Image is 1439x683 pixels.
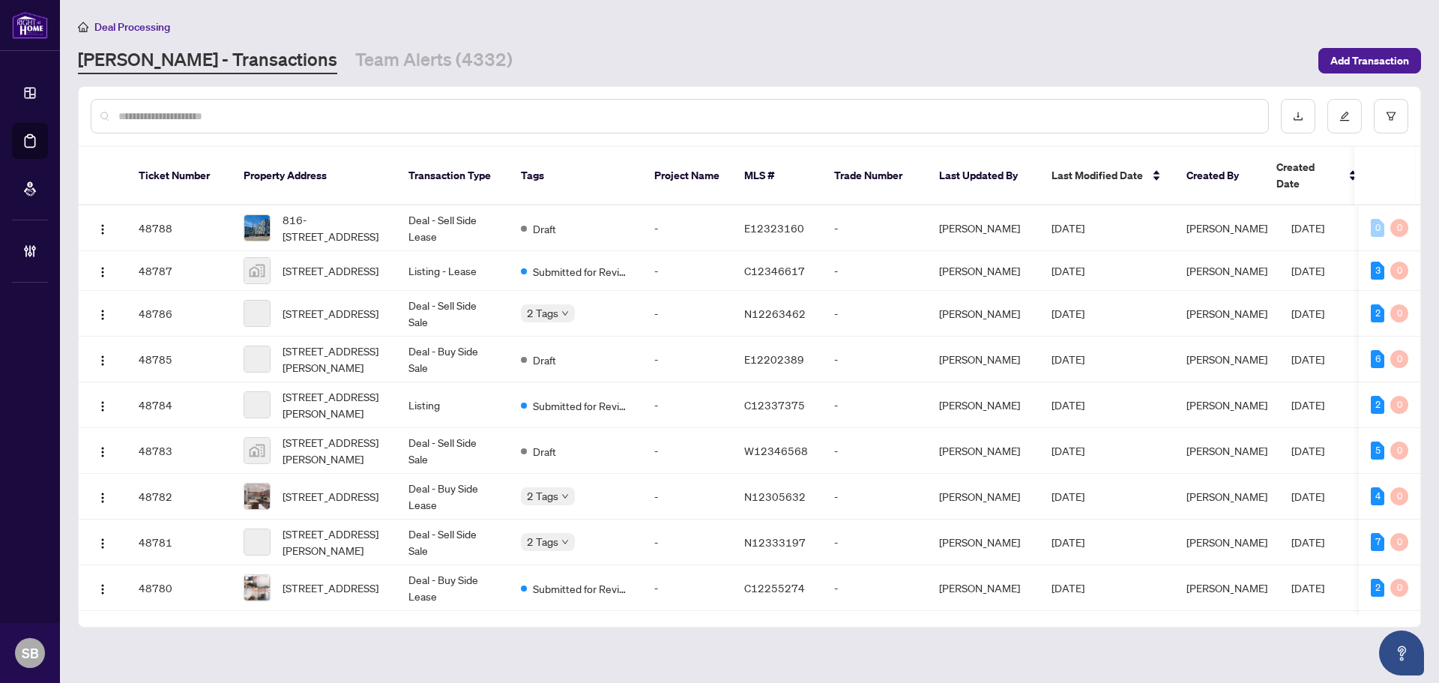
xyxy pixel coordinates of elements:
td: Deal - Buy Side Sale [396,337,509,382]
div: 7 [1371,533,1384,551]
td: 48782 [127,474,232,520]
th: Transaction Type [396,147,509,205]
img: thumbnail-img [244,484,270,509]
span: home [78,22,88,32]
div: 3 [1371,262,1384,280]
td: - [822,291,927,337]
button: Logo [91,576,115,600]
span: [DATE] [1052,535,1084,549]
th: Created Date [1264,147,1369,205]
img: Logo [97,223,109,235]
button: Logo [91,530,115,554]
a: Team Alerts (4332) [355,47,513,74]
span: [STREET_ADDRESS] [283,305,378,322]
td: [PERSON_NAME] [927,382,1040,428]
img: thumbnail-img [244,438,270,463]
div: 0 [1390,487,1408,505]
div: 0 [1390,350,1408,368]
div: 0 [1390,219,1408,237]
button: Add Transaction [1318,48,1421,73]
span: Last Modified Date [1052,167,1143,184]
a: [PERSON_NAME] - Transactions [78,47,337,74]
td: 48786 [127,291,232,337]
div: 4 [1371,487,1384,505]
td: Deal - Sell Side Sale [396,520,509,565]
img: Logo [97,309,109,321]
td: Deal - Buy Side Lease [396,474,509,520]
td: 48784 [127,382,232,428]
span: E12323160 [744,221,804,235]
td: [PERSON_NAME] [927,291,1040,337]
td: - [642,520,732,565]
span: download [1293,111,1303,121]
span: 816-[STREET_ADDRESS] [283,211,384,244]
div: 0 [1390,442,1408,460]
span: [PERSON_NAME] [1186,307,1267,320]
th: Project Name [642,147,732,205]
td: [PERSON_NAME] [927,520,1040,565]
span: 2 Tags [527,533,558,550]
td: [PERSON_NAME] [927,474,1040,520]
span: [STREET_ADDRESS][PERSON_NAME] [283,388,384,421]
button: download [1281,99,1315,133]
div: 2 [1371,579,1384,597]
th: Ticket Number [127,147,232,205]
div: 2 [1371,396,1384,414]
th: Trade Number [822,147,927,205]
td: 48787 [127,251,232,291]
div: 2 [1371,304,1384,322]
td: - [642,337,732,382]
span: C12255274 [744,581,805,595]
img: Logo [97,583,109,595]
th: Tags [509,147,642,205]
span: 2 Tags [527,304,558,322]
td: 48781 [127,520,232,565]
button: Logo [91,347,115,371]
td: - [642,251,732,291]
td: - [642,382,732,428]
td: 48788 [127,205,232,251]
span: N12305632 [744,490,806,503]
td: - [822,565,927,611]
th: MLS # [732,147,822,205]
img: Logo [97,446,109,458]
button: Logo [91,484,115,508]
span: Submitted for Review [533,263,630,280]
span: down [561,538,569,546]
span: [STREET_ADDRESS][PERSON_NAME] [283,343,384,376]
td: 48785 [127,337,232,382]
div: 5 [1371,442,1384,460]
td: - [642,291,732,337]
div: 0 [1390,262,1408,280]
span: Submitted for Review [533,397,630,414]
span: [DATE] [1052,221,1084,235]
span: down [561,493,569,500]
span: [PERSON_NAME] [1186,398,1267,412]
span: [DATE] [1291,398,1324,412]
span: Add Transaction [1330,49,1409,73]
span: [STREET_ADDRESS][PERSON_NAME] [283,434,384,467]
img: thumbnail-img [244,215,270,241]
td: - [822,474,927,520]
td: Deal - Sell Side Sale [396,428,509,474]
td: - [822,337,927,382]
button: Logo [91,393,115,417]
img: Logo [97,266,109,278]
img: Logo [97,400,109,412]
button: Open asap [1379,631,1424,676]
span: Draft [533,220,556,237]
div: 0 [1390,533,1408,551]
td: [PERSON_NAME] [927,251,1040,291]
span: [DATE] [1052,398,1084,412]
td: - [822,205,927,251]
td: Deal - Sell Side Sale [396,291,509,337]
span: [PERSON_NAME] [1186,444,1267,457]
td: - [822,428,927,474]
td: Listing - Lease [396,251,509,291]
td: Listing [396,382,509,428]
td: 48783 [127,428,232,474]
span: [DATE] [1291,581,1324,595]
span: Deal Processing [94,20,170,34]
span: [STREET_ADDRESS] [283,488,378,505]
span: [DATE] [1052,307,1084,320]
